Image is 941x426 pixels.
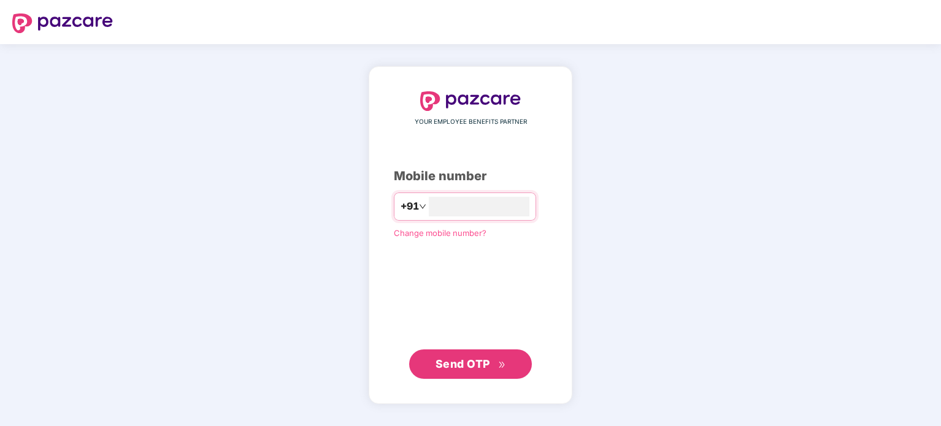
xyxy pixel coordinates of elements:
[401,199,419,214] span: +91
[394,167,547,186] div: Mobile number
[12,13,113,33] img: logo
[409,349,532,379] button: Send OTPdouble-right
[415,117,527,127] span: YOUR EMPLOYEE BENEFITS PARTNER
[419,203,426,210] span: down
[420,91,521,111] img: logo
[436,357,490,370] span: Send OTP
[498,361,506,369] span: double-right
[394,228,486,238] a: Change mobile number?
